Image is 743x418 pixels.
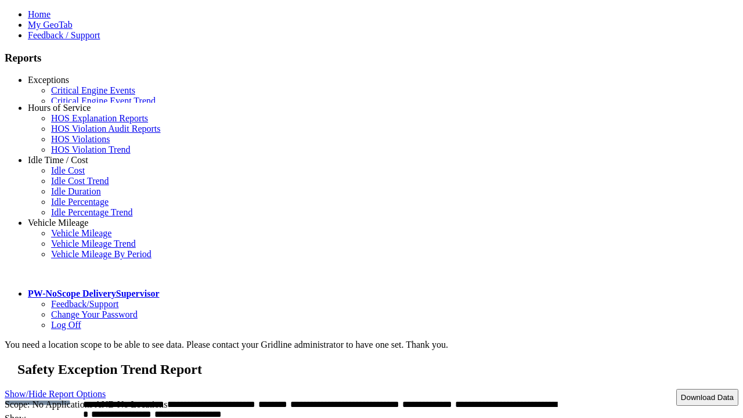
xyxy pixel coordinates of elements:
a: HOS Violations [51,134,110,144]
h2: Safety Exception Trend Report [17,362,738,377]
a: Vehicle Mileage Trend [51,239,136,248]
a: HOS Explanation Reports [51,113,148,123]
a: HOS Violation Audit Reports [51,124,161,134]
a: Feedback / Support [28,30,100,40]
a: Idle Percentage [51,197,109,207]
h3: Reports [5,52,738,64]
a: Idle Cost Trend [51,176,109,186]
a: Feedback/Support [51,299,118,309]
a: Show/Hide Report Options [5,386,106,402]
a: Log Off [51,320,81,330]
a: Change Your Password [51,309,138,319]
span: Scope: No Applications AND No Locations [5,399,167,409]
div: You need a location scope to be able to see data. Please contact your Gridline administrator to h... [5,340,738,350]
a: Critical Engine Event Trend [51,96,156,106]
a: Vehicle Mileage [51,228,111,238]
a: PW-NoScope DeliverySupervisor [28,289,159,298]
a: Exceptions [28,75,69,85]
a: Idle Cost [51,165,85,175]
a: Idle Percentage Trend [51,207,132,217]
a: Critical Engine Events [51,85,135,95]
a: Vehicle Mileage [28,218,88,228]
button: Download Data [676,389,738,406]
a: Vehicle Mileage By Period [51,249,152,259]
a: Idle Duration [51,186,101,196]
a: My GeoTab [28,20,73,30]
a: Hours of Service [28,103,91,113]
a: Idle Time / Cost [28,155,88,165]
a: Home [28,9,51,19]
a: HOS Violation Trend [51,145,131,154]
